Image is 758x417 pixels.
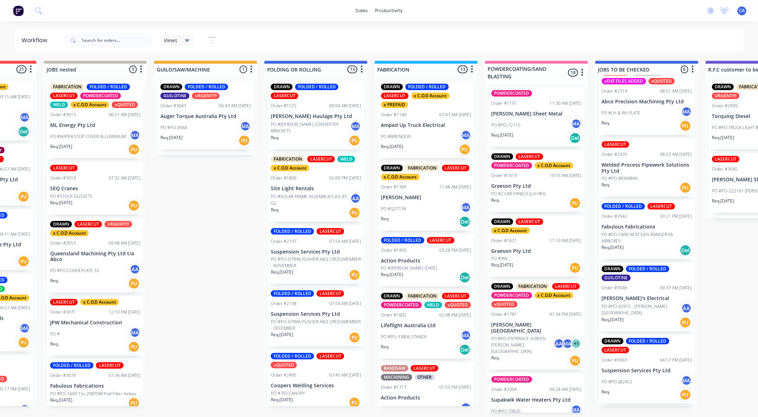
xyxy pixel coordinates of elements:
div: 11:48 AM [DATE] [440,184,471,190]
p: Req. [DATE] [602,317,624,323]
div: Order #3013 [50,112,76,118]
p: JPW Mechanical Construction [50,320,140,326]
div: Order #2935 [602,151,628,158]
div: DRAWN [712,84,734,90]
div: x C.O.D Account [535,162,574,169]
div: 09:37 AM [DATE] [660,285,692,291]
span: CA [739,8,745,14]
div: 07:43 AM [DATE] [440,112,471,118]
div: URGENT!!!! [712,93,740,99]
p: Amped Up Truck Electrical [381,122,471,128]
div: 09:48 AM [DATE] [109,240,140,246]
div: FOLDED / ROLLED [185,84,228,90]
div: MA [19,112,30,123]
div: Order #3079 [50,372,76,379]
div: Order #1781 [491,311,517,318]
div: Del [18,126,29,137]
div: 02:09 PM [DATE] [329,175,361,181]
div: FABRICATION [50,84,84,90]
div: 08:51 AM [DATE] [660,88,692,94]
div: LASERCUT [75,221,102,227]
div: Order #3053 [50,240,76,246]
div: Order #3046 [602,285,628,291]
div: FOLDED / ROLLED [271,228,314,235]
div: 07:54 AM [DATE] [329,300,361,307]
div: PU [570,355,581,367]
p: Suspension Services Pty Ltd [271,249,361,255]
div: MA [350,121,361,132]
div: PU [570,262,581,274]
div: FOLDED / ROLLED [87,84,130,90]
div: DRAWN [381,293,403,299]
div: FOLDED / ROLLED [602,203,645,210]
p: PO #PO-JB2452 [602,379,633,385]
div: LASERCUT [50,299,78,305]
div: xQUOTED [445,302,471,308]
p: PO #PO-SITRAK PUSHER AXLE CROSSMEMBER - DECEMBER [271,319,361,332]
div: FABRICATIONFOLDED / ROLLEDLASERCUTPOWDERCOATEDWELDx C.O.D AccountxQUOTEDOrder #301306:51 AM [DATE... [47,81,143,158]
div: MA [571,118,582,129]
div: DRAWNFABRICATIONLASERCUTx C.O.D AccountOrder #138911:48 AM [DATE][PERSON_NAME]PO #Q27134MAReq.Del [378,162,474,231]
p: PO #PO-72110 [491,122,521,128]
div: FOLDED / ROLLED [271,353,314,359]
div: Order #2999 [712,103,738,109]
div: LASERCUT [96,362,124,369]
div: Order #1806 [271,175,297,181]
p: Req. [271,134,279,141]
p: PO #[PERSON_NAME] [DATE] [381,265,437,271]
div: 07:34 AM [DATE] [109,372,140,379]
div: URGENT!!!! [105,221,132,227]
div: 11:30 AM [DATE] [550,100,582,107]
p: Action Products [381,395,471,401]
div: PU [680,389,691,401]
p: Req. [381,344,390,350]
div: POWDERCOATEDOrder #119111:30 AM [DATE][PERSON_NAME] Sheet MetalPO #PO-72110MAReq.[DATE]Del [489,87,585,147]
div: Order #3043 [160,103,186,109]
p: Req. [DATE] [271,332,293,338]
div: FABRICATION [406,293,440,299]
div: PU [570,197,581,209]
p: PO #PO-COVER PLATE SS [50,268,99,274]
div: LASERCUT [317,353,344,359]
div: LASERCUT [411,365,438,372]
div: Order #2314 [602,88,628,94]
div: POWDERCOATED [491,162,532,169]
div: PU [680,120,691,132]
p: Req. [DATE] [271,269,293,275]
div: MA [681,106,692,117]
p: Req. [DATE] [50,143,72,150]
div: LASERCUT [442,165,470,171]
div: POWDERCOATED [491,90,532,97]
p: PO #PO-8944 [160,124,187,131]
div: FOLDED / ROLLED [626,266,670,272]
div: 03:21 PM [DATE] [660,213,692,220]
p: Req. [DATE] [602,244,624,251]
p: Coopers Welding Services [271,383,361,389]
p: Action Products [381,258,471,264]
div: LASERCUT [552,283,580,290]
div: DRAWNFOLDED / ROLLEDLASERCUTOrder #157209:04 AM [DATE][PERSON_NAME] Haulage Pty LtdPO #[PERSON_NA... [268,81,364,149]
p: PO # [50,331,60,337]
div: MA [130,130,140,141]
p: PO #Q27134 [381,206,407,212]
div: LASERCUT [602,141,629,148]
p: SEQ Cranes [50,186,140,192]
p: Req. [DATE] [491,262,514,268]
p: Req. [DATE] [712,198,734,204]
p: Fabulous Fabrications [602,224,692,230]
p: PO #PO-1649 15x 20BTDM Pod Filter Airbox [50,391,136,397]
div: xQUOTED [112,102,138,108]
div: LASERCUT [381,93,409,99]
div: FOLDED / ROLLEDLASERCUTOrder #219807:54 AM [DATE]Suspension Services Pty LtdPO #PO-SITRAK PUSHER ... [268,288,364,347]
p: Lifeflight Australia Ltd [381,323,471,329]
div: FABRICATION [271,156,305,162]
div: LASERCUTOrder #293508:53 AM [DATE]Welded Process Pipework Solutions Pty LtdPO #PO-IRONMANReq.PU [599,138,695,197]
p: PO #PO-33806 STANDS [381,334,427,340]
p: PO #LH & RH PLATE [602,110,641,116]
p: PO #IAN [491,255,508,262]
div: Order #2942 [602,213,628,220]
div: 09:28 AM [DATE] [550,386,582,393]
div: DRAWN [271,84,293,90]
div: OTHER [415,374,435,381]
div: Order #3071 [50,309,76,315]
